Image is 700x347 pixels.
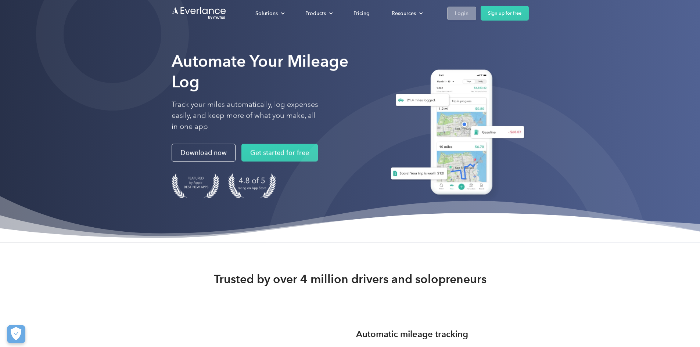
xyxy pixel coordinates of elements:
img: Everlance, mileage tracker app, expense tracking app [382,64,529,203]
div: Resources [384,7,429,20]
a: Get started for free [241,144,318,162]
div: Solutions [255,9,278,18]
div: Login [455,9,469,18]
div: Pricing [353,9,370,18]
div: Products [305,9,326,18]
strong: Trusted by over 4 million drivers and solopreneurs [214,272,487,286]
div: Resources [392,9,416,18]
div: Products [298,7,339,20]
a: Pricing [346,7,377,20]
a: Go to homepage [172,6,227,20]
a: Login [447,7,476,20]
h3: Automatic mileage tracking [356,328,468,341]
a: Sign up for free [481,6,529,21]
img: Badge for Featured by Apple Best New Apps [172,173,219,198]
button: Cookies Settings [7,325,25,343]
img: 4.9 out of 5 stars on the app store [228,173,276,198]
a: Download now [172,144,236,162]
div: Solutions [248,7,291,20]
strong: Automate Your Mileage Log [172,51,348,91]
p: Track your miles automatically, log expenses easily, and keep more of what you make, all in one app [172,99,319,132]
